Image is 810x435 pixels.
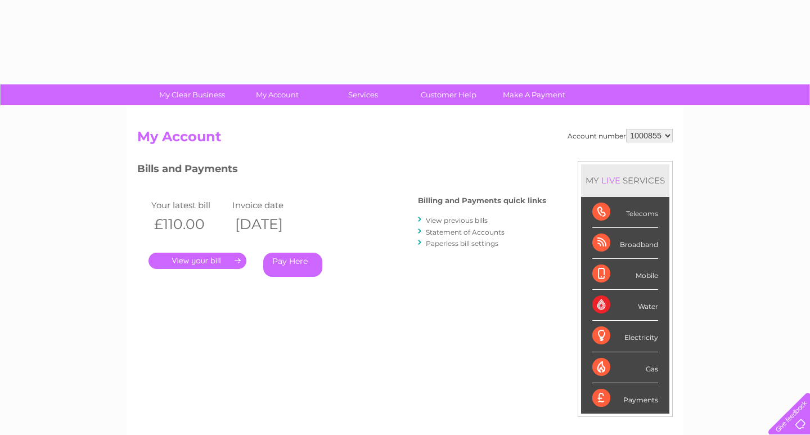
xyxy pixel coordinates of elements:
div: Gas [592,352,658,383]
a: Paperless bill settings [426,239,498,248]
div: Electricity [592,321,658,352]
a: Pay Here [263,253,322,277]
a: Customer Help [402,84,495,105]
a: . [148,253,246,269]
div: Mobile [592,259,658,290]
h3: Bills and Payments [137,161,546,181]
a: Statement of Accounts [426,228,505,236]
div: Telecoms [592,197,658,228]
td: Your latest bill [148,198,229,213]
a: View previous bills [426,216,488,225]
div: MY SERVICES [581,164,669,196]
a: Services [317,84,409,105]
div: LIVE [599,175,623,186]
div: Payments [592,383,658,414]
h2: My Account [137,129,673,150]
th: £110.00 [148,213,229,236]
h4: Billing and Payments quick links [418,196,546,205]
td: Invoice date [229,198,310,213]
a: My Account [231,84,324,105]
div: Water [592,290,658,321]
div: Account number [568,129,673,142]
a: My Clear Business [146,84,238,105]
div: Broadband [592,228,658,259]
th: [DATE] [229,213,310,236]
a: Make A Payment [488,84,580,105]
